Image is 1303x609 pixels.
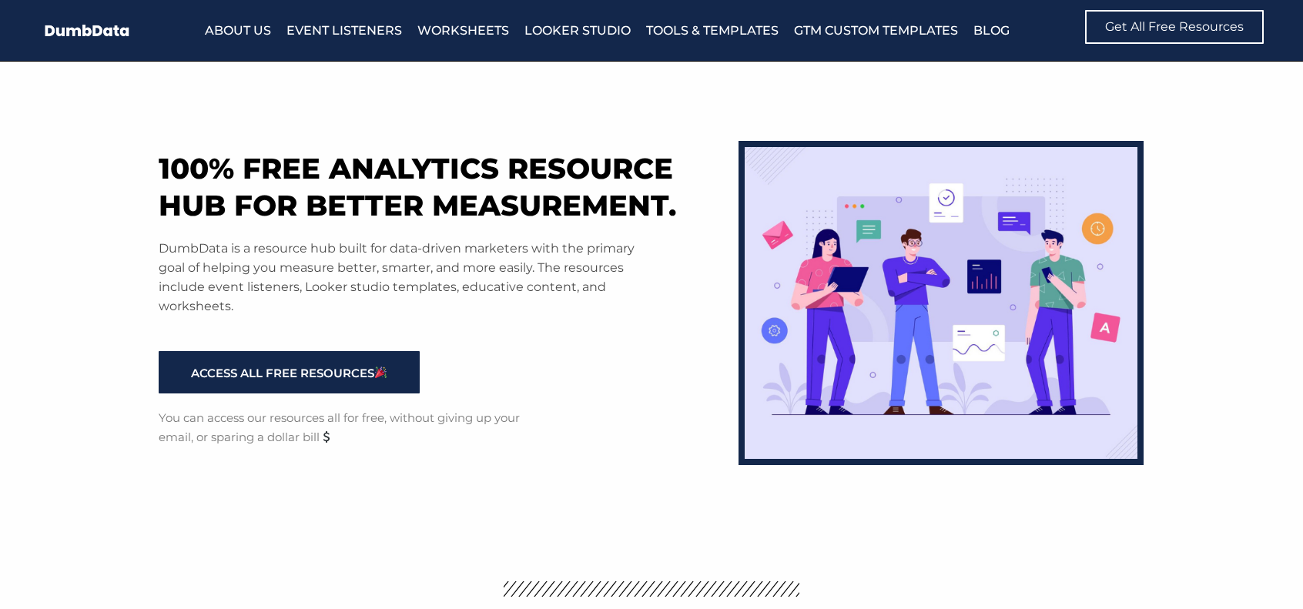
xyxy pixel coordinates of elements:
p: You can access our resources all for free, without giving up your email, or sparing a dollar bill [159,409,544,447]
img: 🎉 [375,366,387,378]
a: About Us [205,20,271,42]
a: Get All Free Resources [1085,10,1264,44]
a: Worksheets [417,20,509,42]
span: Get All Free Resources [1105,21,1244,33]
a: ACCESS ALL FREE RESOURCES🎉 [159,351,420,394]
a: Blog [973,20,1010,42]
h1: 100% free analytics resource hub for better measurement. [159,150,723,224]
span: ACCESS ALL FREE RESOURCES [191,366,387,379]
img: 💲 [320,431,332,443]
p: DumbData is a resource hub built for data-driven marketers with the primary goal of helping you m... [159,239,646,316]
nav: Menu [205,20,1015,42]
a: Looker Studio [524,20,631,42]
a: GTM Custom Templates [794,20,958,42]
a: Tools & Templates [646,20,779,42]
a: Event Listeners [286,20,402,42]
